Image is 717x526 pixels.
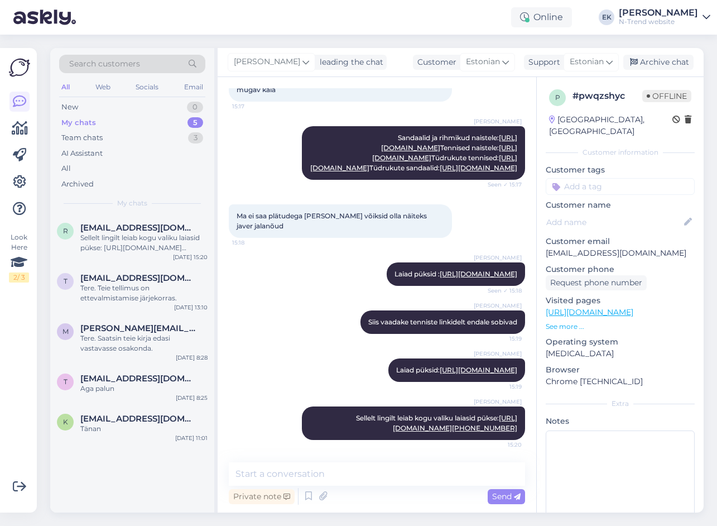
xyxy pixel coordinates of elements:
span: Ma ei saa plätudega [PERSON_NAME] võiksid olla näiteks javer jalanõud [237,212,429,230]
span: rosannahlm@mail.ee [80,223,196,233]
span: Estonian [570,56,604,68]
div: Tere. Saatsin teie kirja edasi vastavasse osakonda. [80,333,208,353]
input: Add name [546,216,682,228]
span: Seen ✓ 15:17 [480,180,522,189]
span: My chats [117,198,147,208]
span: 15:20 [480,441,522,449]
p: Customer name [546,199,695,211]
div: Tänan [80,424,208,434]
span: [PERSON_NAME] [234,56,300,68]
div: [DATE] 11:01 [175,434,208,442]
div: Web [93,80,113,94]
input: Add a tag [546,178,695,195]
span: t [64,277,68,285]
span: Send [492,491,521,501]
a: [URL][DOMAIN_NAME] [440,366,517,374]
div: New [61,102,78,113]
span: Estonian [466,56,500,68]
span: Seen ✓ 15:18 [480,286,522,295]
div: Support [524,56,560,68]
div: All [61,163,71,174]
img: Askly Logo [9,57,30,78]
span: 15:17 [232,102,274,111]
p: Visited pages [546,295,695,307]
span: [PERSON_NAME] [474,302,522,310]
div: Online [511,7,572,27]
a: [URL][DOMAIN_NAME] [440,164,517,172]
div: 3 [188,132,203,144]
span: Malm.kristine@gmail.com [80,323,196,333]
span: Laiad püksid: [396,366,517,374]
div: 0 [187,102,203,113]
div: leading the chat [315,56,383,68]
div: Request phone number [546,275,647,290]
span: t [64,377,68,386]
span: 15:18 [232,238,274,247]
span: M [62,327,69,336]
div: Socials [133,80,161,94]
div: Customer [413,56,456,68]
span: 15:19 [480,334,522,343]
p: Browser [546,364,695,376]
span: r [63,227,68,235]
span: k [63,418,68,426]
p: [EMAIL_ADDRESS][DOMAIN_NAME] [546,247,695,259]
div: Look Here [9,232,29,283]
p: Customer tags [546,164,695,176]
div: My chats [61,117,96,128]
div: [DATE] 8:28 [176,353,208,362]
span: kaari.maidle@gmail.com [80,414,196,424]
div: # pwqzshyc [572,89,642,103]
div: [DATE] 13:10 [174,303,208,312]
span: p [555,93,560,102]
p: [MEDICAL_DATA] [546,348,695,360]
span: turpeinensami0@gmail.com [80,374,196,384]
div: Aga palun [80,384,208,394]
span: Laiad püksid : [394,270,517,278]
div: Archived [61,179,94,190]
a: [URL][DOMAIN_NAME] [440,270,517,278]
span: [PERSON_NAME] [474,350,522,358]
div: Tere. Teie tellimus on ettevalmistamise järjekorras. [80,283,208,303]
span: Sandaalid ja rihmikud naistele: Tennised naistele: Tüdrukute tennised: Tüdrukute sandaalid: [310,133,517,172]
span: [PERSON_NAME] [474,117,522,126]
div: AI Assistant [61,148,103,159]
p: Operating system [546,336,695,348]
div: Extra [546,399,695,409]
p: See more ... [546,322,695,332]
a: [URL][DOMAIN_NAME] [546,307,633,317]
div: [GEOGRAPHIC_DATA], [GEOGRAPHIC_DATA] [549,114,672,137]
span: Offline [642,90,691,102]
div: EK [599,9,614,25]
div: 5 [187,117,203,128]
div: All [59,80,72,94]
p: Customer email [546,236,695,247]
div: Private note [229,489,295,504]
div: [PERSON_NAME] [619,8,698,17]
p: Notes [546,415,695,427]
span: 15:19 [480,382,522,391]
span: Search customers [69,58,140,70]
div: Team chats [61,132,103,144]
p: Chrome [TECHNICAL_ID] [546,376,695,388]
p: Customer phone [546,264,695,275]
span: [PERSON_NAME] [474,398,522,406]
div: N-Trend website [619,17,698,26]
div: [DATE] 15:20 [173,253,208,261]
span: taaviparve@hot.ee [80,273,196,283]
div: Email [182,80,205,94]
span: [PERSON_NAME] [474,254,522,262]
div: Archive chat [623,55,694,70]
div: Customer information [546,147,695,157]
span: Siis vaadake tenniste linkidelt endale sobivad [368,318,517,326]
div: 2 / 3 [9,272,29,283]
div: [DATE] 8:25 [176,394,208,402]
a: [PERSON_NAME]N-Trend website [619,8,710,26]
div: Sellelt lingilt leiab kogu valiku laiasid pükse: [URL][DOMAIN_NAME][PHONE_NUMBER] [80,233,208,253]
span: Sellelt lingilt leiab kogu valiku laiasid pükse: [356,414,517,432]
